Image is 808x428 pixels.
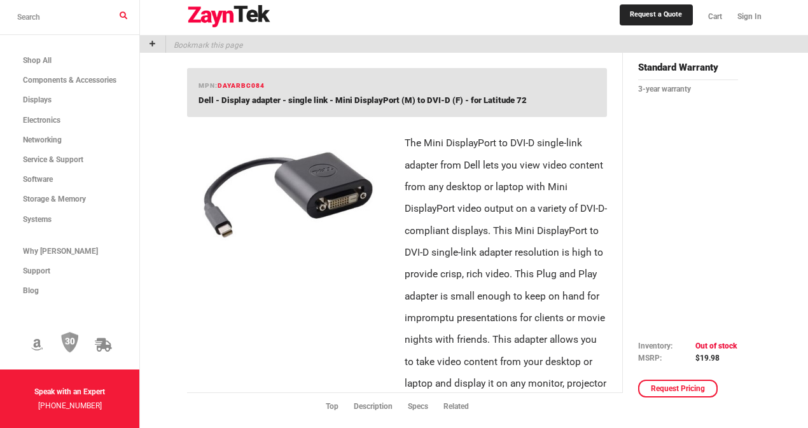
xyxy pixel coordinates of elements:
[195,125,382,265] img: DAYARBC084 -- Dell - Display adapter - single link - Mini DisplayPort (M) to DVI-D (F) - for Lati...
[23,56,52,65] span: Shop All
[326,401,354,413] li: Top
[199,95,527,105] span: Dell - Display adapter - single link - Mini DisplayPort (M) to DVI-D (F) - for Latitude 72
[695,352,737,364] td: $19.98
[38,401,102,410] a: [PHONE_NUMBER]
[354,401,408,413] li: Description
[443,401,484,413] li: Related
[23,95,52,104] span: Displays
[23,155,83,164] span: Service & Support
[730,3,762,31] a: Sign In
[23,116,60,125] span: Electronics
[700,3,730,31] a: Cart
[708,12,722,21] span: Cart
[695,342,737,350] span: Out of stock
[638,380,718,397] a: Request Pricing
[23,286,39,295] span: Blog
[23,76,116,85] span: Components & Accessories
[23,195,86,204] span: Storage & Memory
[23,247,98,256] span: Why [PERSON_NAME]
[408,401,443,413] li: Specs
[218,82,265,89] span: DAYARBC084
[638,60,739,80] h4: Standard Warranty
[34,387,105,396] strong: Speak with an Expert
[23,135,62,144] span: Networking
[187,5,271,28] img: logo
[23,266,50,275] span: Support
[23,215,52,224] span: Systems
[638,82,739,96] p: 3-year warranty
[638,340,695,352] td: Inventory
[166,36,242,53] p: Bookmark this page
[23,175,53,184] span: Software
[638,352,695,364] td: MSRP
[61,332,79,354] img: 30 Day Return Policy
[199,81,265,91] h6: mpn:
[620,4,692,25] a: Request a Quote
[405,132,607,416] p: The Mini DisplayPort to DVI-D single-link adapter from Dell lets you view video content from any ...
